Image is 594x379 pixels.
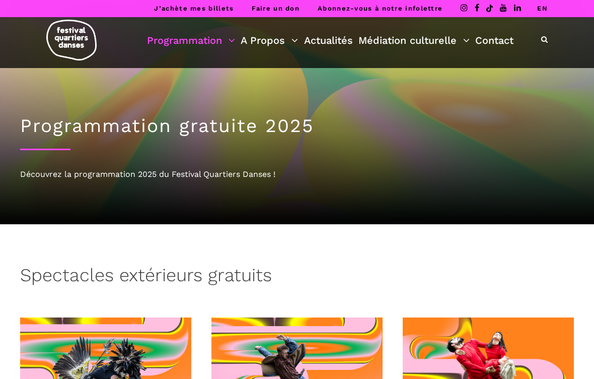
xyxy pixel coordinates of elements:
a: J’achète mes billets [154,5,234,12]
a: Programmation [147,32,235,49]
a: A Propos [241,32,298,49]
h1: Programmation gratuite 2025 [20,115,574,137]
h3: Spectacles extérieurs gratuits [20,265,272,290]
a: Médiation culturelle [358,32,470,49]
a: Faire un don [252,5,300,12]
a: Contact [475,32,513,49]
a: EN [537,5,548,12]
a: Actualités [304,32,353,49]
a: Abonnez-vous à notre infolettre [318,5,442,12]
div: Découvrez la programmation 2025 du Festival Quartiers Danses ! [20,168,574,181]
img: logo-fqd-med [46,20,97,60]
